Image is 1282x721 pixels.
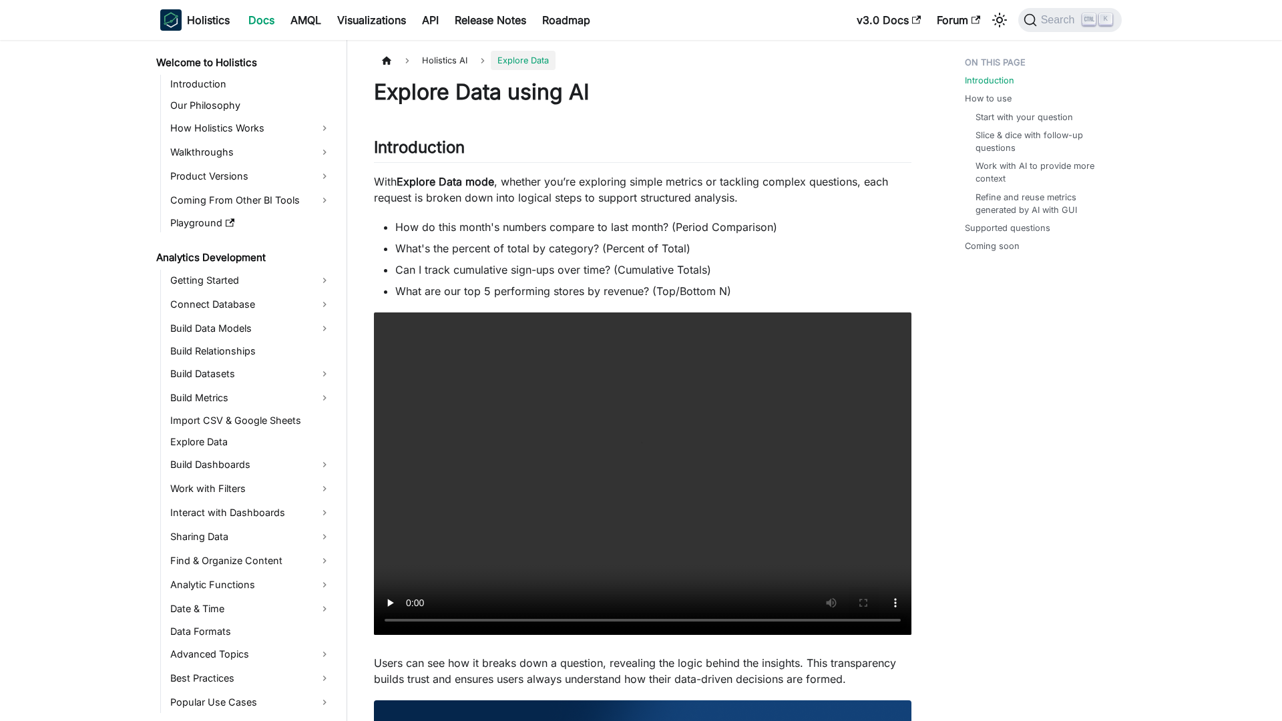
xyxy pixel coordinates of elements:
[166,668,335,689] a: Best Practices
[1099,13,1112,25] kbd: K
[491,51,556,70] span: Explore Data
[152,53,335,72] a: Welcome to Holistics
[374,312,911,635] video: Your browser does not support embedding video, but you can .
[166,598,335,620] a: Date & Time
[160,9,230,31] a: HolisticsHolistics
[166,433,335,451] a: Explore Data
[989,9,1010,31] button: Switch between dark and light mode (currently light mode)
[166,692,335,713] a: Popular Use Cases
[395,283,911,299] li: What are our top 5 performing stores by revenue? (Top/Bottom N)
[1037,14,1083,26] span: Search
[166,214,335,232] a: Playground
[166,117,335,139] a: How Holistics Works
[415,51,474,70] span: Holistics AI
[965,240,1020,252] a: Coming soon
[166,270,335,291] a: Getting Started
[166,478,335,499] a: Work with Filters
[166,644,335,665] a: Advanced Topics
[166,550,335,571] a: Find & Organize Content
[166,342,335,360] a: Build Relationships
[374,51,911,70] nav: Breadcrumbs
[166,526,335,547] a: Sharing Data
[534,9,598,31] a: Roadmap
[976,111,1073,124] a: Start with your question
[166,574,335,595] a: Analytic Functions
[166,387,335,409] a: Build Metrics
[976,129,1108,154] a: Slice & dice with follow-up questions
[166,75,335,93] a: Introduction
[965,74,1014,87] a: Introduction
[166,96,335,115] a: Our Philosophy
[397,175,494,188] strong: Explore Data mode
[1018,8,1122,32] button: Search (Ctrl+K)
[374,51,399,70] a: Home page
[166,190,335,211] a: Coming From Other BI Tools
[965,92,1012,105] a: How to use
[166,454,335,475] a: Build Dashboards
[147,40,347,721] nav: Docs sidebar
[160,9,182,31] img: Holistics
[166,142,335,163] a: Walkthroughs
[447,9,534,31] a: Release Notes
[329,9,414,31] a: Visualizations
[282,9,329,31] a: AMQL
[929,9,988,31] a: Forum
[166,318,335,339] a: Build Data Models
[166,411,335,430] a: Import CSV & Google Sheets
[166,166,335,187] a: Product Versions
[374,655,911,687] p: Users can see how it breaks down a question, revealing the logic behind the insights. This transp...
[374,79,911,105] h1: Explore Data using AI
[187,12,230,28] b: Holistics
[166,502,335,523] a: Interact with Dashboards
[849,9,929,31] a: v3.0 Docs
[965,222,1050,234] a: Supported questions
[166,622,335,641] a: Data Formats
[414,9,447,31] a: API
[240,9,282,31] a: Docs
[976,191,1108,216] a: Refine and reuse metrics generated by AI with GUI
[166,294,335,315] a: Connect Database
[395,219,911,235] li: How do this month's numbers compare to last month? (Period Comparison)
[374,138,911,163] h2: Introduction
[976,160,1108,185] a: Work with AI to provide more context
[395,240,911,256] li: What's the percent of total by category? (Percent of Total)
[152,248,335,267] a: Analytics Development
[374,174,911,206] p: With , whether you’re exploring simple metrics or tackling complex questions, each request is bro...
[166,363,335,385] a: Build Datasets
[395,262,911,278] li: Can I track cumulative sign-ups over time? (Cumulative Totals)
